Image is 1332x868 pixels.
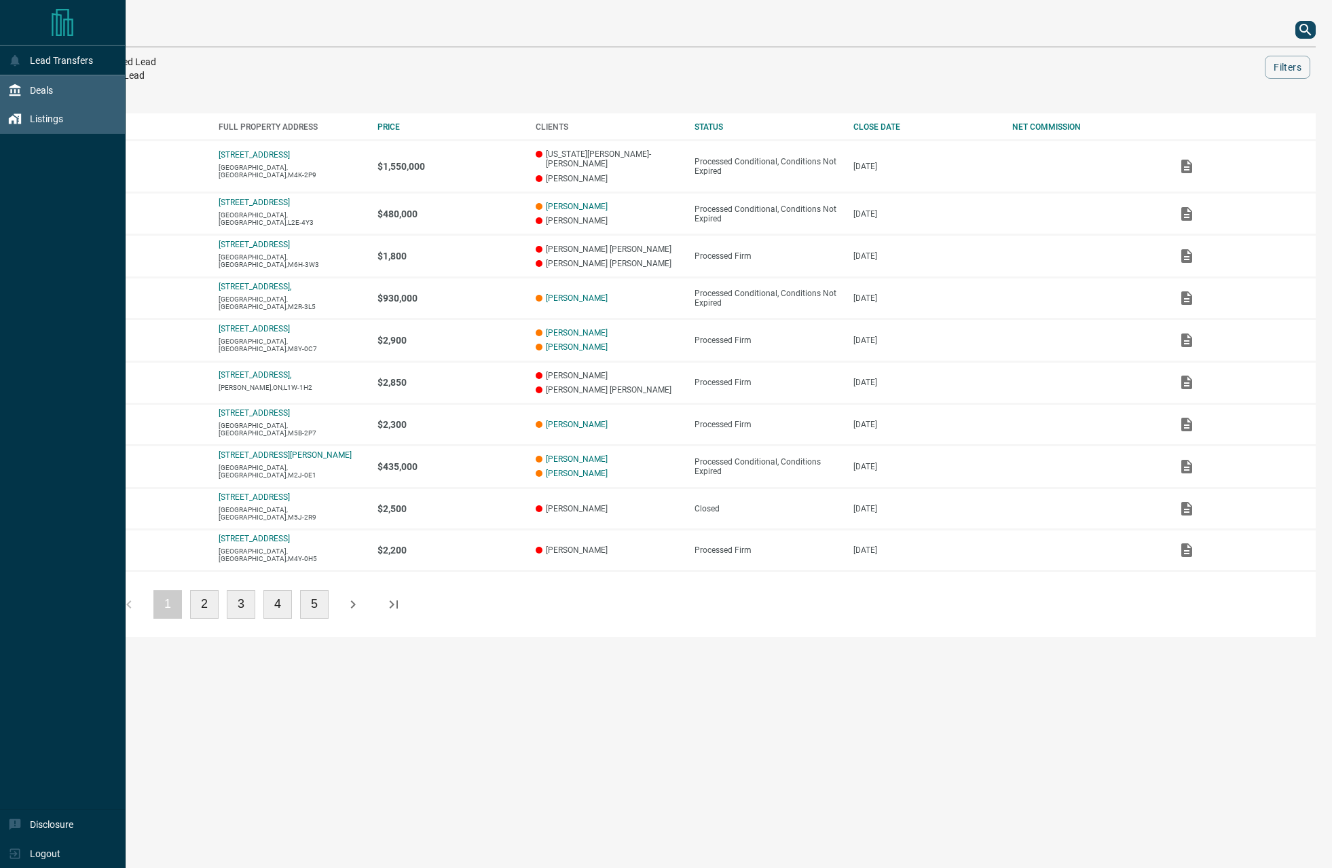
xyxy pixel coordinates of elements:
[377,377,523,388] p: $2,850
[60,504,205,513] p: Lease - Listing
[853,545,999,555] p: [DATE]
[546,454,608,464] a: [PERSON_NAME]
[219,295,364,310] p: [GEOGRAPHIC_DATA],[GEOGRAPHIC_DATA],M2R-3L5
[536,216,681,225] p: [PERSON_NAME]
[219,384,364,391] p: [PERSON_NAME],ON,L1W-1H2
[190,590,219,619] button: 2
[377,161,523,172] p: $1,550,000
[546,328,608,338] a: [PERSON_NAME]
[1170,335,1203,344] span: Add / View Documents
[695,289,840,308] div: Processed Conditional, Conditions Not Expired
[1170,503,1203,513] span: Add / View Documents
[60,209,205,219] p: Purchase - Listing
[219,492,290,502] a: [STREET_ADDRESS]
[219,122,364,132] div: FULL PROPERTY ADDRESS
[60,122,205,132] div: DEAL TYPE
[1170,161,1203,170] span: Add / View Documents
[377,545,523,556] p: $2,200
[1265,56,1310,79] button: Filters
[60,251,205,261] p: Lease - Listing
[536,385,681,395] p: [PERSON_NAME] [PERSON_NAME]
[219,547,364,562] p: [GEOGRAPHIC_DATA],[GEOGRAPHIC_DATA],M4Y-0H5
[60,162,205,171] p: Purchase - Listing
[219,198,290,207] a: [STREET_ADDRESS]
[60,420,205,429] p: Lease - Listing
[695,420,840,429] div: Processed Firm
[536,259,681,268] p: [PERSON_NAME] [PERSON_NAME]
[263,590,292,619] button: 4
[546,420,608,429] a: [PERSON_NAME]
[695,457,840,476] div: Processed Conditional, Conditions Expired
[853,462,999,471] p: [DATE]
[377,461,523,472] p: $435,000
[536,245,681,254] p: [PERSON_NAME] [PERSON_NAME]
[1170,251,1203,260] span: Add / View Documents
[695,378,840,387] div: Processed Firm
[153,590,182,619] button: 1
[546,469,608,478] a: [PERSON_NAME]
[60,462,205,471] p: Purchase - Listing
[1170,419,1203,429] span: Add / View Documents
[546,342,608,352] a: [PERSON_NAME]
[695,204,840,223] div: Processed Conditional, Conditions Not Expired
[853,162,999,171] p: [DATE]
[219,464,364,479] p: [GEOGRAPHIC_DATA],[GEOGRAPHIC_DATA],M2J-0E1
[219,324,290,333] a: [STREET_ADDRESS]
[377,293,523,304] p: $930,000
[1170,293,1203,302] span: Add / View Documents
[853,251,999,261] p: [DATE]
[60,378,205,387] p: Lease - Listing
[219,506,364,521] p: [GEOGRAPHIC_DATA],[GEOGRAPHIC_DATA],M5J-2R9
[546,293,608,303] a: [PERSON_NAME]
[1170,461,1203,471] span: Add / View Documents
[536,545,681,555] p: [PERSON_NAME]
[219,164,364,179] p: [GEOGRAPHIC_DATA],[GEOGRAPHIC_DATA],M4K-2P9
[377,419,523,430] p: $2,300
[695,122,840,132] div: STATUS
[1295,21,1316,39] button: search button
[853,209,999,219] p: [DATE]
[377,335,523,346] p: $2,900
[695,545,840,555] div: Processed Firm
[377,503,523,514] p: $2,500
[1012,122,1158,132] div: NET COMMISSION
[377,251,523,261] p: $1,800
[60,545,205,555] p: Lease - Listing
[536,504,681,513] p: [PERSON_NAME]
[1170,545,1203,554] span: Add / View Documents
[853,420,999,429] p: [DATE]
[219,370,291,380] a: [STREET_ADDRESS],
[695,336,840,345] div: Processed Firm
[853,378,999,387] p: [DATE]
[377,122,523,132] div: PRICE
[536,174,681,183] p: [PERSON_NAME]
[1170,377,1203,386] span: Add / View Documents
[853,336,999,345] p: [DATE]
[695,504,840,513] div: Closed
[60,336,205,345] p: Lease - Listing
[853,293,999,303] p: [DATE]
[219,211,364,226] p: [GEOGRAPHIC_DATA],[GEOGRAPHIC_DATA],L2E-4Y3
[219,240,290,249] a: [STREET_ADDRESS]
[377,209,523,219] p: $480,000
[546,202,608,211] a: [PERSON_NAME]
[536,149,681,168] p: [US_STATE][PERSON_NAME]-[PERSON_NAME]
[227,590,255,619] button: 3
[695,251,840,261] div: Processed Firm
[219,534,290,543] a: [STREET_ADDRESS]
[695,157,840,176] div: Processed Conditional, Conditions Not Expired
[219,450,352,460] a: [STREET_ADDRESS][PERSON_NAME]
[60,293,205,303] p: Purchase - Listing
[219,338,364,352] p: [GEOGRAPHIC_DATA],[GEOGRAPHIC_DATA],M8Y-0C7
[219,282,291,291] a: [STREET_ADDRESS],
[219,408,290,418] a: [STREET_ADDRESS]
[219,150,290,160] a: [STREET_ADDRESS]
